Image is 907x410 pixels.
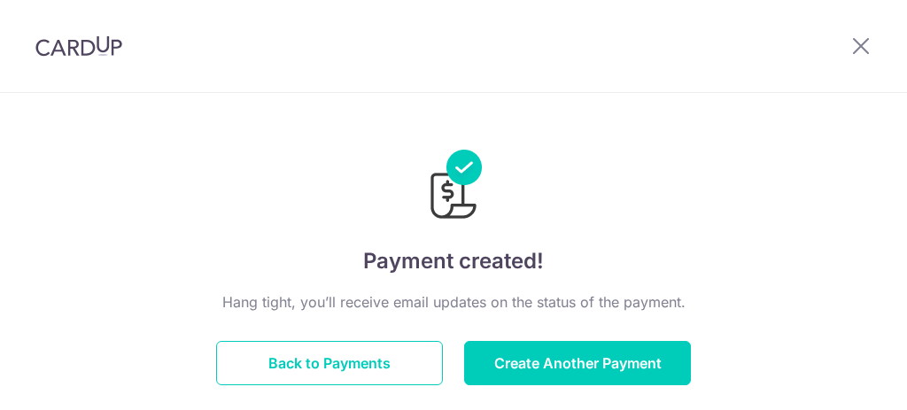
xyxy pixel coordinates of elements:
button: Back to Payments [216,341,443,385]
img: Payments [425,150,482,224]
h4: Payment created! [216,245,691,277]
p: Hang tight, you’ll receive email updates on the status of the payment. [216,291,691,313]
button: Create Another Payment [464,341,691,385]
img: CardUp [35,35,122,57]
